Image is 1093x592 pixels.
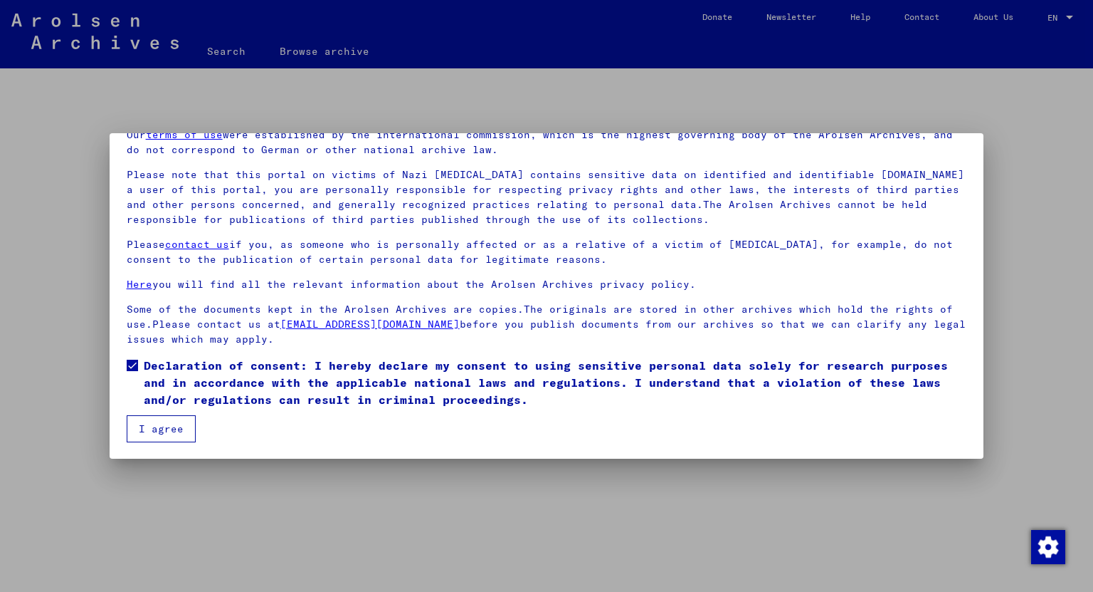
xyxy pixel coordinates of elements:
[127,167,967,227] p: Please note that this portal on victims of Nazi [MEDICAL_DATA] contains sensitive data on identif...
[146,128,223,141] a: terms of use
[127,237,967,267] p: Please if you, as someone who is personally affected or as a relative of a victim of [MEDICAL_DAT...
[144,357,967,408] span: Declaration of consent: I hereby declare my consent to using sensitive personal data solely for r...
[127,277,967,292] p: you will find all the relevant information about the Arolsen Archives privacy policy.
[127,415,196,442] button: I agree
[127,128,967,157] p: Our were established by the international commission, which is the highest governing body of the ...
[1030,529,1065,564] div: Change consent
[127,278,152,291] a: Here
[280,318,460,331] a: [EMAIL_ADDRESS][DOMAIN_NAME]
[165,238,229,251] a: contact us
[127,302,967,347] p: Some of the documents kept in the Arolsen Archives are copies.The originals are stored in other a...
[1031,530,1065,564] img: Change consent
